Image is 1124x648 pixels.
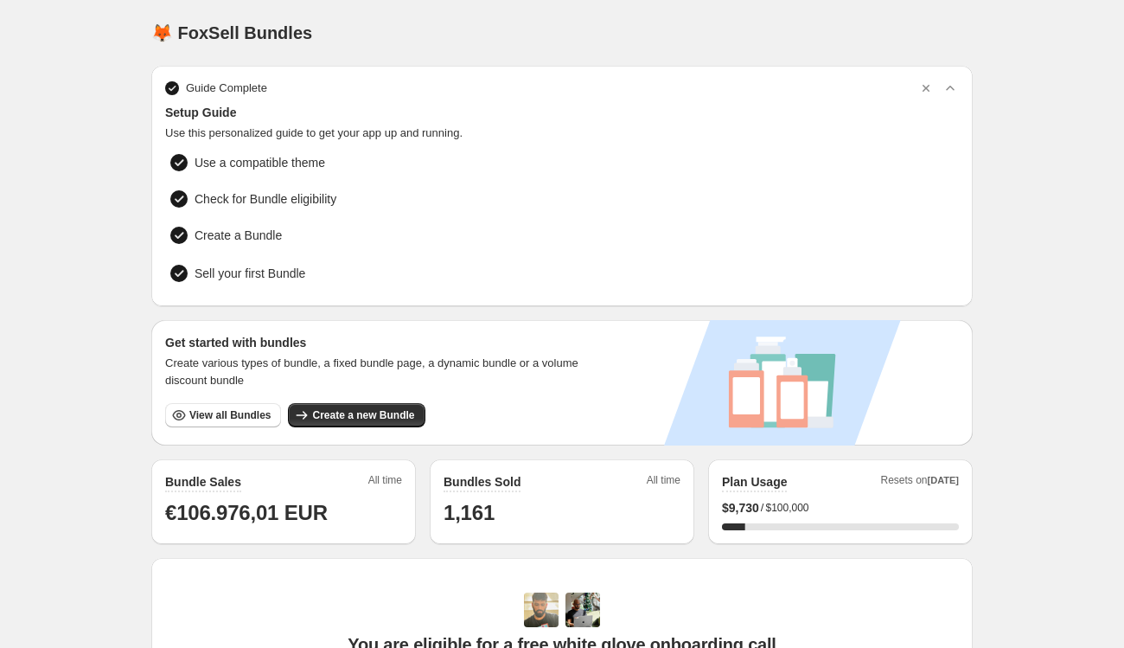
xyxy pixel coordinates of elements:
button: View all Bundles [165,403,281,427]
span: Use a compatible theme [195,154,325,171]
span: Create various types of bundle, a fixed bundle page, a dynamic bundle or a volume discount bundle [165,355,595,389]
span: View all Bundles [189,408,271,422]
h3: Get started with bundles [165,334,595,351]
span: All time [368,473,402,492]
h2: Plan Usage [722,473,787,491]
span: Check for Bundle eligibility [195,190,336,208]
span: All time [647,473,680,492]
span: Guide Complete [186,80,267,97]
h1: 🦊 FoxSell Bundles [151,22,312,43]
img: Adi [524,593,559,627]
span: $ 9,730 [722,499,759,516]
span: Create a new Bundle [312,408,414,422]
img: Prakhar [565,593,600,627]
span: Sell your first Bundle [195,265,305,282]
span: Create a Bundle [195,227,445,244]
h1: 1,161 [444,499,680,527]
span: $100,000 [765,501,808,515]
div: / [722,499,959,516]
span: Setup Guide [165,104,959,121]
span: Resets on [881,473,960,492]
button: Create a new Bundle [288,403,425,427]
h2: Bundles Sold [444,473,520,491]
span: Use this personalized guide to get your app up and running. [165,125,959,142]
h1: €106.976,01 EUR [165,499,402,527]
span: [DATE] [928,475,959,485]
h2: Bundle Sales [165,473,241,491]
